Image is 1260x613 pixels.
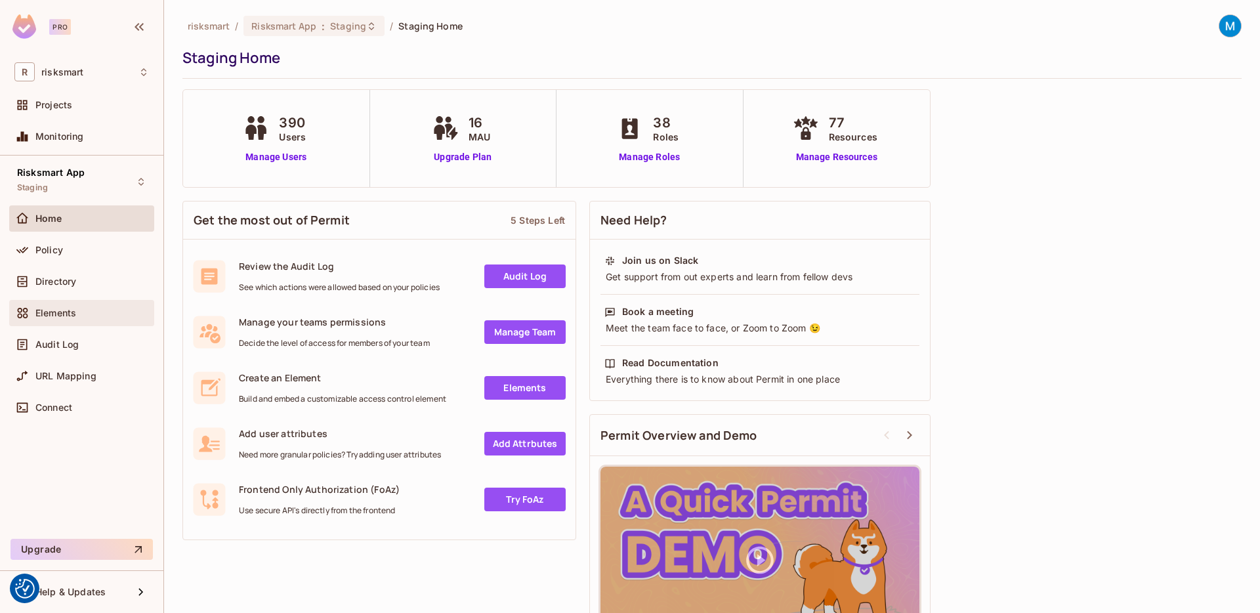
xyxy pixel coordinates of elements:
a: Manage Users [240,150,312,164]
div: 5 Steps Left [511,214,565,226]
a: Manage Resources [789,150,884,164]
span: Add user attributes [239,427,441,440]
span: Frontend Only Authorization (FoAz) [239,483,400,496]
span: Review the Audit Log [239,260,440,272]
span: Home [35,213,62,224]
span: Connect [35,402,72,413]
span: Create an Element [239,371,446,384]
div: Book a meeting [622,305,694,318]
span: R [14,62,35,81]
span: 390 [279,113,306,133]
img: Matt Rudd [1219,15,1241,37]
span: Policy [35,245,63,255]
span: 38 [653,113,679,133]
div: Get support from out experts and learn from fellow devs [604,270,915,284]
a: Elements [484,376,566,400]
span: Staging Home [398,20,463,32]
span: Permit Overview and Demo [600,427,757,444]
div: Join us on Slack [622,254,698,267]
span: Use secure API's directly from the frontend [239,505,400,516]
a: Add Attrbutes [484,432,566,455]
span: Need more granular policies? Try adding user attributes [239,450,441,460]
img: Revisit consent button [15,579,35,599]
span: the active workspace [188,20,230,32]
span: Get the most out of Permit [194,212,350,228]
span: : [321,21,325,32]
span: 16 [469,113,490,133]
span: Resources [829,130,877,144]
a: Manage Team [484,320,566,344]
span: Roles [653,130,679,144]
span: Risksmart App [17,167,85,178]
a: Audit Log [484,264,566,288]
span: Staging [17,182,48,193]
span: Monitoring [35,131,84,142]
span: Manage your teams permissions [239,316,430,328]
a: Manage Roles [614,150,685,164]
span: Staging [330,20,366,32]
button: Upgrade [10,539,153,560]
span: Elements [35,308,76,318]
span: Risksmart App [251,20,316,32]
span: Help & Updates [35,587,106,597]
span: URL Mapping [35,371,96,381]
li: / [235,20,238,32]
a: Upgrade Plan [429,150,497,164]
div: Staging Home [182,48,1235,68]
div: Everything there is to know about Permit in one place [604,373,915,386]
span: Users [279,130,306,144]
span: Need Help? [600,212,667,228]
span: Projects [35,100,72,110]
span: See which actions were allowed based on your policies [239,282,440,293]
span: Decide the level of access for members of your team [239,338,430,349]
span: 77 [829,113,877,133]
div: Meet the team face to face, or Zoom to Zoom 😉 [604,322,915,335]
span: Build and embed a customizable access control element [239,394,446,404]
a: Try FoAz [484,488,566,511]
div: Pro [49,19,71,35]
span: Workspace: risksmart [41,67,83,77]
div: Read Documentation [622,356,719,370]
span: Audit Log [35,339,79,350]
button: Consent Preferences [15,579,35,599]
span: MAU [469,130,490,144]
li: / [390,20,393,32]
span: Directory [35,276,76,287]
img: SReyMgAAAABJRU5ErkJggg== [12,14,36,39]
